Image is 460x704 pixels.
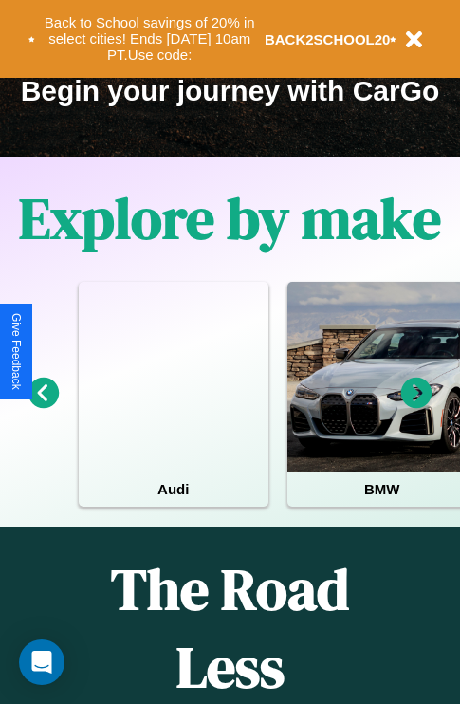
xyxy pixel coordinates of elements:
h4: Audi [79,472,268,507]
h1: Explore by make [19,179,441,257]
b: BACK2SCHOOL20 [265,31,391,47]
button: Back to School savings of 20% in select cities! Ends [DATE] 10am PT.Use code: [35,9,265,68]
div: Give Feedback [9,313,23,390]
div: Open Intercom Messenger [19,639,64,685]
